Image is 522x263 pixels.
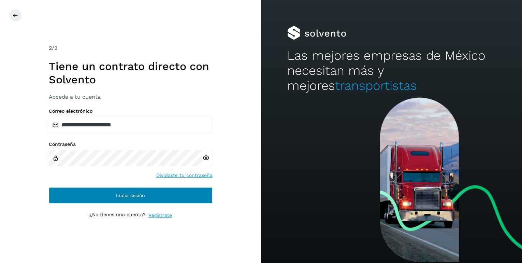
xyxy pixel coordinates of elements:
[49,45,52,51] span: 2
[287,48,496,94] h2: Las mejores empresas de México necesitan más y mejores
[335,78,417,93] span: transportistas
[148,212,172,219] a: Regístrate
[49,141,213,147] label: Contraseña
[116,193,145,198] span: Inicia sesión
[49,60,213,86] h1: Tiene un contrato directo con Solvento
[49,187,213,204] button: Inicia sesión
[89,212,146,219] p: ¿No tienes una cuenta?
[49,94,213,100] h3: Accede a tu cuenta
[49,108,213,114] label: Correo electrónico
[49,44,213,52] div: /2
[156,172,213,179] a: Olvidaste tu contraseña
